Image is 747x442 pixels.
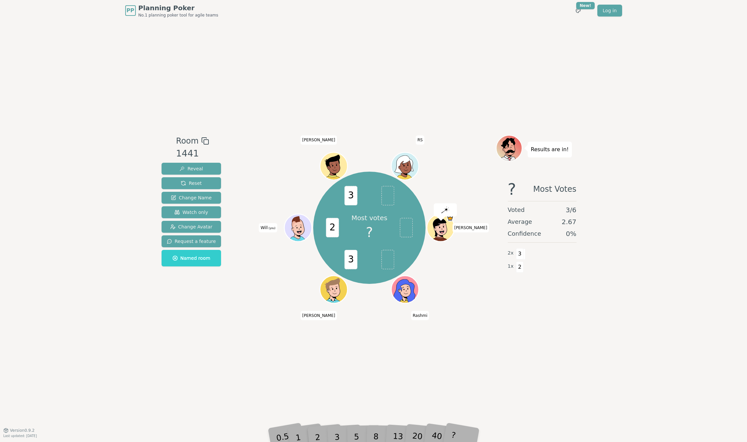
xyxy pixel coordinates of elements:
[179,165,203,172] span: Reveal
[10,428,35,433] span: Version 0.9.2
[285,215,311,241] button: Click to change your avatar
[162,177,221,189] button: Reset
[162,221,221,233] button: Change Avatar
[345,186,357,206] span: 3
[167,238,216,245] span: Request a feature
[508,263,514,270] span: 1 x
[170,223,212,230] span: Change Avatar
[125,3,218,18] a: PPPlanning PokerNo.1 planning poker tool for agile teams
[176,147,209,160] div: 1441
[453,223,489,232] span: Click to change your name
[259,223,277,232] span: Click to change your name
[138,13,218,18] span: No.1 planning poker tool for agile teams
[597,5,622,17] a: Log in
[447,215,454,222] span: Pilar is the host
[576,2,595,9] div: New!
[562,217,577,226] span: 2.67
[181,180,202,187] span: Reset
[508,250,514,257] span: 2 x
[127,7,134,15] span: PP
[326,218,339,238] span: 2
[174,209,208,216] span: Watch only
[508,229,541,238] span: Confidence
[516,261,524,273] span: 2
[162,250,221,266] button: Named room
[441,207,449,213] img: reveal
[301,135,337,145] span: Click to change your name
[508,217,532,226] span: Average
[566,229,577,238] span: 0 %
[352,213,388,222] p: Most votes
[268,227,276,230] span: (you)
[508,181,516,197] span: ?
[162,192,221,204] button: Change Name
[533,181,577,197] span: Most Votes
[531,145,569,154] p: Results are in!
[3,434,37,438] span: Last updated: [DATE]
[162,163,221,175] button: Reveal
[162,206,221,218] button: Watch only
[508,205,525,215] span: Voted
[172,255,210,261] span: Named room
[416,135,424,145] span: Click to change your name
[162,235,221,247] button: Request a feature
[366,222,373,242] span: ?
[572,5,584,17] button: New!
[3,428,35,433] button: Version0.9.2
[176,135,199,147] span: Room
[345,250,357,269] span: 3
[138,3,218,13] span: Planning Poker
[171,194,211,201] span: Change Name
[516,248,524,259] span: 3
[411,311,429,320] span: Click to change your name
[566,205,576,215] span: 3 / 6
[301,311,337,320] span: Click to change your name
